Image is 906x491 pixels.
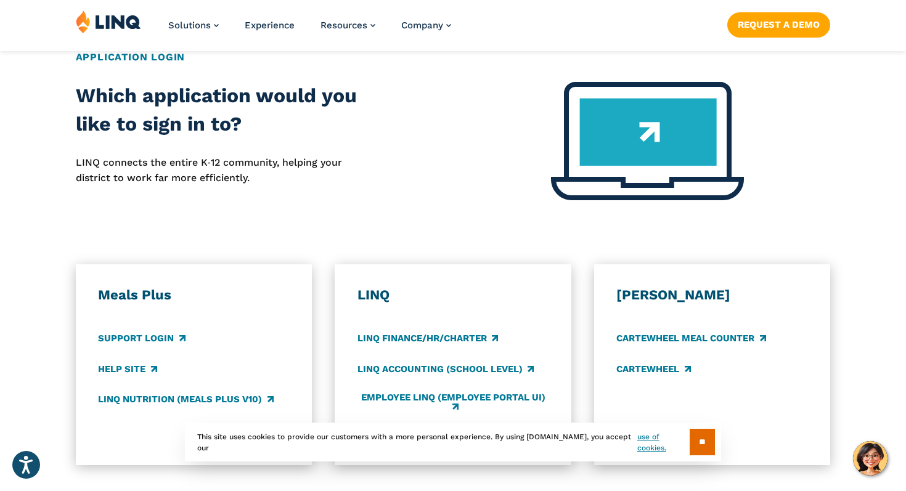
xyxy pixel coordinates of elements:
h2: Application Login [76,50,831,65]
h2: Which application would you like to sign in to? [76,82,377,138]
a: Help Site [98,362,157,376]
button: Hello, have a question? Let’s chat. [853,441,888,476]
p: LINQ connects the entire K‑12 community, helping your district to work far more efficiently. [76,155,377,185]
a: LINQ Finance/HR/Charter [357,332,498,346]
a: LINQ Nutrition (Meals Plus v10) [98,392,273,406]
a: Resources [320,20,375,31]
div: This site uses cookies to provide our customers with a more personal experience. By using [DOMAIN... [185,423,721,461]
a: Request a Demo [727,12,830,37]
h3: LINQ [357,286,549,304]
nav: Button Navigation [727,10,830,37]
nav: Primary Navigation [168,10,451,51]
a: Solutions [168,20,219,31]
a: LINQ Accounting (school level) [357,362,534,376]
span: Solutions [168,20,211,31]
a: Company [401,20,451,31]
a: CARTEWHEEL Meal Counter [616,332,765,346]
a: Support Login [98,332,185,346]
a: Employee LINQ (Employee Portal UI) [357,392,549,413]
img: LINQ | K‑12 Software [76,10,141,33]
a: CARTEWHEEL [616,362,690,376]
h3: Meals Plus [98,286,289,304]
a: Experience [245,20,295,31]
a: use of cookies. [637,431,690,453]
span: Company [401,20,443,31]
span: Resources [320,20,367,31]
h3: [PERSON_NAME] [616,286,807,304]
